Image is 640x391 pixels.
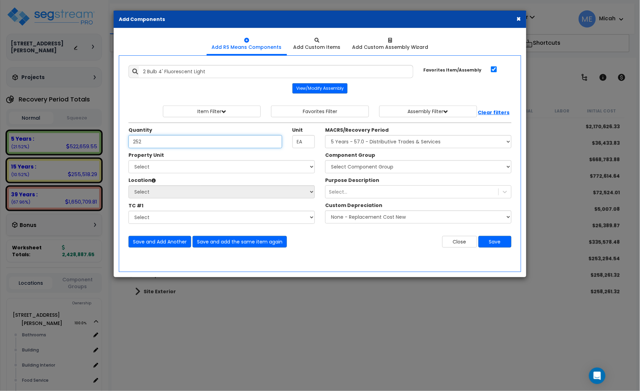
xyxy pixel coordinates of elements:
button: Save [478,236,512,248]
div: Add RS Means Components [212,44,282,51]
label: Custom Depreciation [325,202,382,209]
button: Save and add the same item again [193,236,287,248]
button: × [517,15,521,22]
label: Component Group [325,152,375,159]
button: Save and Add Another [128,236,191,248]
b: Clear filters [478,109,510,116]
label: The Custom Item Descriptions in this Dropdown have been designated as 'Takeoff Costs' within thei... [128,202,143,209]
input: Search [139,65,413,78]
label: Property Unit [128,152,164,159]
label: Location [128,177,156,184]
button: Close [442,236,477,248]
label: Quantity [128,127,152,133]
label: MACRS/Recovery Period [325,127,389,133]
div: Add Custom Items [293,44,341,51]
div: Select... [329,188,347,195]
button: Favorites Filter [271,106,369,117]
label: Unit [292,127,303,133]
label: A Purpose Description Prefix can be used to customize the Item Description that will be shown in ... [325,177,379,184]
b: Add Components [119,16,165,23]
div: Add Custom Assembly Wizard [352,44,429,51]
div: Open Intercom Messenger [589,368,606,384]
button: View/Modify Assembly [292,83,348,94]
button: Item Filter [163,106,261,117]
small: Favorites Item/Assembly [424,67,482,73]
button: Assembly Filter [379,106,477,117]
